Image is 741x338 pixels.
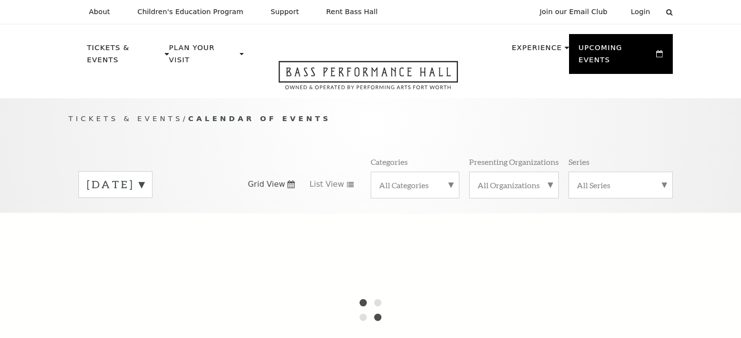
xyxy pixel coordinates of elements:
[512,42,562,59] p: Experience
[271,8,299,16] p: Support
[169,42,237,71] p: Plan Your Visit
[579,42,654,71] p: Upcoming Events
[569,157,589,167] p: Series
[87,177,144,192] label: [DATE]
[469,157,559,167] p: Presenting Organizations
[248,179,285,190] span: Grid View
[326,8,378,16] p: Rent Bass Hall
[89,8,110,16] p: About
[577,180,665,190] label: All Series
[477,180,551,190] label: All Organizations
[188,114,331,123] span: Calendar of Events
[309,179,344,190] span: List View
[69,114,183,123] span: Tickets & Events
[69,113,673,125] p: /
[379,180,451,190] label: All Categories
[371,157,408,167] p: Categories
[87,42,163,71] p: Tickets & Events
[137,8,244,16] p: Children's Education Program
